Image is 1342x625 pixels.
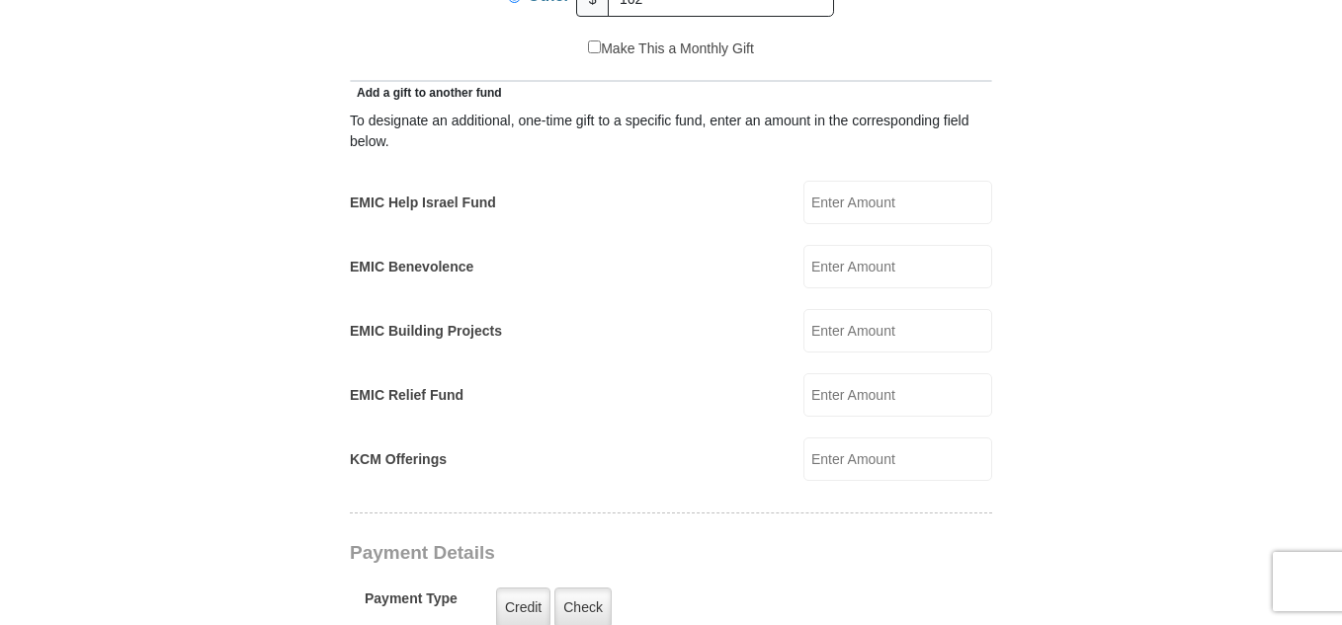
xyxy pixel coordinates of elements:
[350,449,447,470] label: KCM Offerings
[803,437,992,481] input: Enter Amount
[803,373,992,417] input: Enter Amount
[803,181,992,224] input: Enter Amount
[350,257,473,277] label: EMIC Benevolence
[365,590,458,617] h5: Payment Type
[803,245,992,288] input: Enter Amount
[350,86,502,100] span: Add a gift to another fund
[350,193,496,213] label: EMIC Help Israel Fund
[588,39,754,59] label: Make This a Monthly Gift
[350,542,854,565] h3: Payment Details
[350,385,463,406] label: EMIC Relief Fund
[588,40,601,53] input: Make This a Monthly Gift
[350,111,992,152] div: To designate an additional, one-time gift to a specific fund, enter an amount in the correspondin...
[350,321,502,342] label: EMIC Building Projects
[803,309,992,352] input: Enter Amount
